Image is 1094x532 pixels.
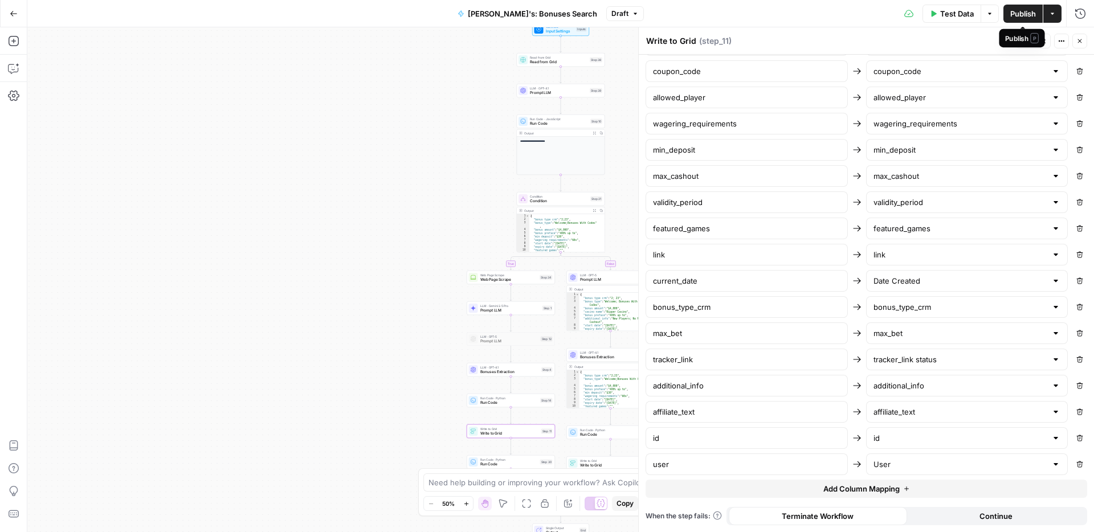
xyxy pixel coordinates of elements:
div: 2 [517,218,529,221]
g: Edge from step_21 to step_34 [510,252,561,270]
button: Continue [907,507,1085,525]
g: Edge from step_34 to step_1 [510,284,512,301]
input: min_deposit [873,144,1047,155]
g: Edge from step_1 to step_12 [510,315,512,332]
input: max_cashout [873,170,1047,182]
span: Write to Grid [580,463,638,468]
div: Step 21 [590,197,602,202]
div: Write to GridWrite to GridStep 11 [467,424,555,438]
button: [PERSON_NAME]'s: Bonuses Search [451,5,604,23]
div: 5 [517,231,529,235]
span: Run Code · Python [480,396,538,400]
span: Toggle code folding, rows 1 through 21 [576,370,579,374]
div: 2 [567,374,579,377]
div: 9 [567,327,579,330]
div: 5 [567,310,579,313]
div: 8 [517,242,529,245]
span: When the step fails: [646,511,722,521]
input: link [873,249,1047,260]
span: Condition [530,198,588,204]
div: Step 11 [541,429,553,434]
span: ( step_11 ) [699,35,732,47]
g: Edge from step_14 to step_11 [510,407,512,424]
div: Inputs [576,27,587,32]
span: P [1031,33,1039,43]
span: Toggle code folding, rows 1 through 21 [576,293,579,296]
div: Output [524,208,589,213]
div: 7 [567,394,579,398]
span: Terminate Workflow [782,510,854,522]
span: Continue [979,510,1013,522]
button: Add Column Mapping [646,480,1087,498]
span: Web Page Scrape [480,273,538,277]
div: 3 [517,221,529,228]
input: Date Created [873,275,1047,287]
span: Bonuses Extraction [580,354,638,360]
div: Publish [1006,33,1039,43]
span: Prompt LLM [480,308,540,313]
div: 3 [567,377,579,384]
div: Step 14 [540,398,553,403]
button: Draft [606,6,644,21]
input: allowed_player [873,92,1047,103]
g: Edge from step_12 to step_4 [510,346,512,362]
span: 50% [442,499,455,508]
span: Read from Grid [530,55,587,60]
div: 1 [567,370,579,374]
div: Write to GridWrite to GridStep 25 [566,456,655,470]
div: 8 [567,398,579,401]
span: Run Code [480,461,538,467]
textarea: Write to Grid [646,35,696,47]
div: LLM · GPT-5Prompt LLMStep 12 [467,332,555,346]
g: Edge from step_4 to step_14 [510,377,512,393]
div: Output [574,287,639,292]
div: Run Code · PythonRun CodeStep 24 [566,425,655,439]
g: Edge from step_23 to step_24 [610,408,611,425]
span: Run Code [480,400,538,406]
input: User [873,459,1047,470]
div: 6 [567,391,579,394]
span: Single Output [546,526,577,530]
div: Step 4 [541,367,553,373]
g: Edge from step_11 to step_30 [510,438,512,455]
span: Toggle code folding, rows 1 through 21 [526,214,529,218]
span: Prompt LLM [580,277,638,283]
div: 10 [567,404,579,408]
input: additional_info [873,380,1047,391]
div: Step 39 [590,88,602,93]
div: Run Code · PythonRun CodeStep 14 [467,394,555,407]
div: 8 [567,324,579,327]
div: Step 38 [590,58,602,63]
div: 11 [567,408,579,411]
div: LLM · GPT-4.1Prompt LLMStep 39 [517,84,605,97]
button: Copy [612,496,638,511]
div: Web Page ScrapeWeb Page ScrapeStep 34 [467,271,555,284]
div: 7 [567,317,579,324]
div: LLM · GPT-4.1Bonuses ExtractionStep 4 [467,363,555,377]
div: Output [574,365,639,369]
span: LLM · GPT-4.1 [480,365,540,370]
div: WorkflowInput SettingsInputs [517,22,605,36]
span: LLM · GPT-4.1 [580,350,638,355]
div: Step 10 [590,119,602,124]
div: Step 34 [540,275,553,280]
span: Add Column Mapping [823,483,900,494]
span: LLM · Gemini 2.5 Pro [480,304,540,308]
input: featured_games [873,223,1047,234]
div: 4 [567,306,579,310]
div: 5 [567,387,579,391]
span: LLM · GPT-5 [480,334,538,339]
input: affiliate_text [873,406,1047,418]
span: Prompt LLM [480,338,538,344]
span: Test Data [940,8,974,19]
div: 4 [517,228,529,231]
g: Edge from step_24 to step_25 [610,439,611,456]
div: 7 [517,238,529,242]
input: coupon_code [873,66,1047,77]
div: ConditionConditionStep 21Output{ "bonus_type_crm":"2;23", "bonus_type":"Welcome;Bonuses With Code... [517,192,605,252]
span: LLM · GPT-5 [580,273,638,277]
g: Edge from step_21-conditional-end to end [560,513,562,523]
div: Run Code · PythonRun CodeStep 30 [467,455,555,469]
span: Run Code · Python [480,457,538,462]
span: Run Code · JavaScript [530,117,588,121]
